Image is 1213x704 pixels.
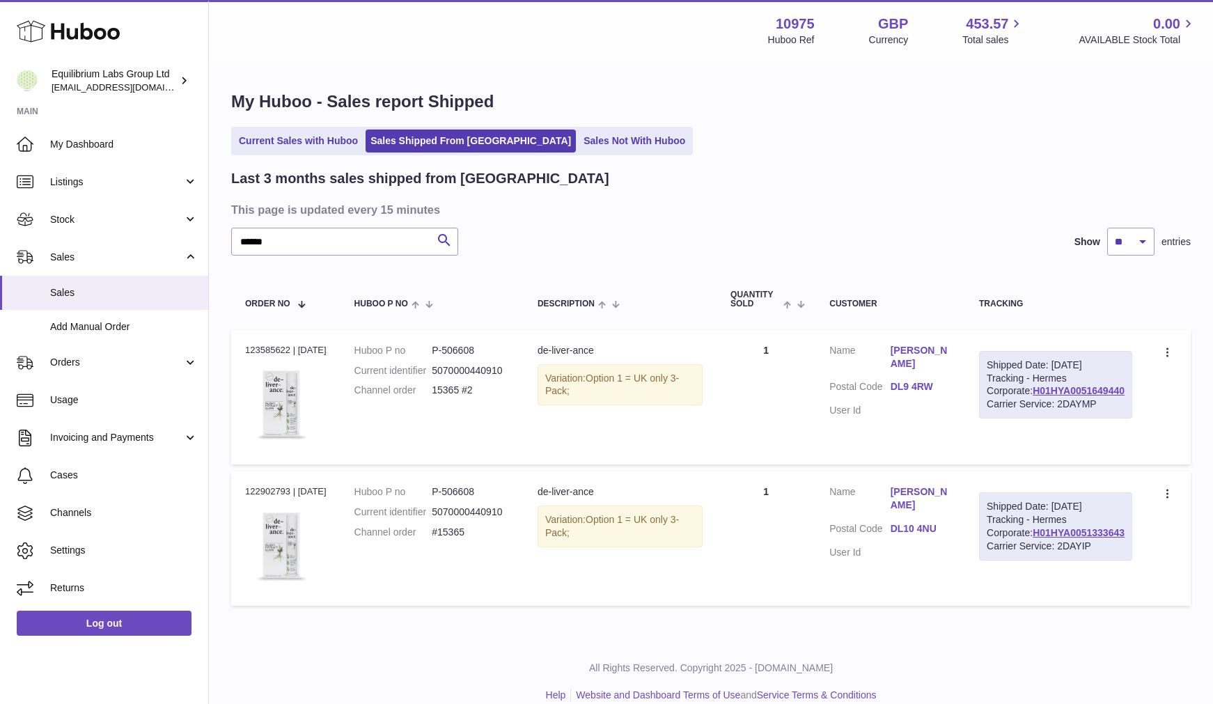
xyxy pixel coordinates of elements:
[829,299,951,308] div: Customer
[50,356,183,369] span: Orders
[987,398,1125,411] div: Carrier Service: 2DAYMP
[878,15,908,33] strong: GBP
[979,299,1132,308] div: Tracking
[538,364,703,406] div: Variation:
[245,485,327,498] div: 122902793 | [DATE]
[231,202,1187,217] h3: This page is updated every 15 minutes
[829,522,890,539] dt: Postal Code
[354,384,432,397] dt: Channel order
[1074,235,1100,249] label: Show
[432,485,510,499] dd: P-506608
[891,380,951,393] a: DL9 4RW
[1079,33,1196,47] span: AVAILABLE Stock Total
[432,506,510,519] dd: 5070000440910
[987,540,1125,553] div: Carrier Service: 2DAYIP
[891,522,951,535] a: DL10 4NU
[366,130,576,152] a: Sales Shipped From [GEOGRAPHIC_DATA]
[546,689,566,701] a: Help
[717,330,815,464] td: 1
[829,485,890,515] dt: Name
[730,290,780,308] span: Quantity Sold
[354,526,432,539] dt: Channel order
[354,364,432,377] dt: Current identifier
[579,130,690,152] a: Sales Not With Huboo
[829,546,890,559] dt: User Id
[829,380,890,397] dt: Postal Code
[50,506,198,519] span: Channels
[50,175,183,189] span: Listings
[432,364,510,377] dd: 5070000440910
[538,299,595,308] span: Description
[987,359,1125,372] div: Shipped Date: [DATE]
[545,373,679,397] span: Option 1 = UK only 3-Pack;
[17,611,191,636] a: Log out
[962,15,1024,47] a: 453.57 Total sales
[979,492,1132,561] div: Tracking - Hermes Corporate:
[50,320,198,334] span: Add Manual Order
[245,344,327,357] div: 123585622 | [DATE]
[231,91,1191,113] h1: My Huboo - Sales report Shipped
[829,344,890,374] dt: Name
[354,344,432,357] dt: Huboo P no
[50,431,183,444] span: Invoicing and Payments
[757,689,877,701] a: Service Terms & Conditions
[987,500,1125,513] div: Shipped Date: [DATE]
[245,361,315,447] img: 3PackDeliverance_Front.jpg
[538,485,703,499] div: de-liver-ance
[50,213,183,226] span: Stock
[231,169,609,188] h2: Last 3 months sales shipped from [GEOGRAPHIC_DATA]
[234,130,363,152] a: Current Sales with Huboo
[576,689,740,701] a: Website and Dashboard Terms of Use
[979,351,1132,419] div: Tracking - Hermes Corporate:
[1079,15,1196,47] a: 0.00 AVAILABLE Stock Total
[354,506,432,519] dt: Current identifier
[52,81,205,93] span: [EMAIL_ADDRESS][DOMAIN_NAME]
[1153,15,1180,33] span: 0.00
[354,485,432,499] dt: Huboo P no
[17,70,38,91] img: huboo@equilibriumlabs.com
[50,286,198,299] span: Sales
[962,33,1024,47] span: Total sales
[50,138,198,151] span: My Dashboard
[245,299,290,308] span: Order No
[891,485,951,512] a: [PERSON_NAME]
[220,662,1202,675] p: All Rights Reserved. Copyright 2025 - [DOMAIN_NAME]
[717,471,815,606] td: 1
[432,526,510,539] dd: #15365
[768,33,815,47] div: Huboo Ref
[354,299,408,308] span: Huboo P no
[869,33,909,47] div: Currency
[538,344,703,357] div: de-liver-ance
[538,506,703,547] div: Variation:
[829,404,890,417] dt: User Id
[50,469,198,482] span: Cases
[50,251,183,264] span: Sales
[776,15,815,33] strong: 10975
[1033,385,1125,396] a: H01HYA0051649440
[545,514,679,538] span: Option 1 = UK only 3-Pack;
[50,581,198,595] span: Returns
[52,68,177,94] div: Equilibrium Labs Group Ltd
[1161,235,1191,249] span: entries
[50,393,198,407] span: Usage
[1033,527,1125,538] a: H01HYA0051333643
[571,689,876,702] li: and
[50,544,198,557] span: Settings
[432,344,510,357] dd: P-506608
[966,15,1008,33] span: 453.57
[432,384,510,397] dd: 15365 #2
[245,503,315,589] img: 3PackDeliverance_Front.jpg
[891,344,951,370] a: [PERSON_NAME]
